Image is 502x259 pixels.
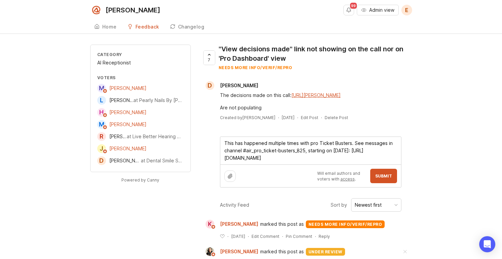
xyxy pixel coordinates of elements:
div: · [227,234,228,239]
div: R [97,132,106,141]
button: 7 [203,50,215,65]
div: Voters [97,75,184,81]
div: Are not populating [220,104,401,111]
div: · [297,115,298,120]
div: Edit Post [301,115,318,120]
div: Reply [319,234,330,239]
span: [PERSON_NAME] [220,248,258,255]
span: 7 [208,57,210,63]
span: [PERSON_NAME] [220,83,258,88]
span: Submit [375,173,392,178]
a: J[PERSON_NAME] [97,144,147,153]
div: Open Intercom Messenger [479,236,495,252]
img: member badge [102,89,107,94]
div: Feedback [135,24,159,29]
a: access [340,176,355,182]
div: AI Receptionist [97,59,184,66]
a: [DATE] [282,115,294,120]
span: Admin view [369,7,394,13]
a: D[PERSON_NAME] [202,81,264,90]
img: Ysabelle Eugenio [206,247,214,256]
div: M [97,120,106,129]
a: L[PERSON_NAME]at Pearly Nails By [PERSON_NAME] [97,96,184,105]
div: · [248,234,249,239]
span: [PERSON_NAME] [109,97,147,103]
div: Edit Comment [252,234,279,239]
time: [DATE] [231,234,245,239]
img: member badge [211,224,216,229]
span: marked this post as [260,220,304,228]
a: Powered by Canny [120,176,160,184]
div: H [97,108,106,117]
div: Home [102,24,117,29]
div: Newest first [355,201,382,209]
a: Changelog [166,20,209,34]
div: Changelog [178,24,205,29]
div: [PERSON_NAME] [106,7,160,13]
div: needs more info/verif/repro [219,65,407,70]
button: Notifications [343,5,354,15]
div: Created by [PERSON_NAME] [220,115,275,120]
div: K [206,220,214,228]
div: L [97,96,106,105]
span: marked this post as [260,248,304,255]
div: under review [306,248,345,256]
div: at Live Better Hearing + Balance [GEOGRAPHIC_DATA] [127,133,184,140]
div: · [315,234,316,239]
span: [PERSON_NAME] [109,109,147,115]
span: [PERSON_NAME] [109,158,147,163]
span: 99 [350,3,357,9]
span: [PERSON_NAME] [109,85,147,91]
a: M[PERSON_NAME] [97,120,147,129]
span: Sort by [331,201,347,209]
div: D [206,81,214,90]
p: Will email authors and voters with . [317,170,366,182]
textarea: This has happened multiple times with pro Ticket Busters. See messages in channel #air_pro_ticket... [220,137,401,164]
a: D[PERSON_NAME]at Dental Smile Savers [97,156,184,165]
a: H[PERSON_NAME] [97,108,147,117]
img: member badge [102,125,107,130]
div: · [321,115,322,120]
div: "View decisions made" link not showing on the call nor on 'Pro Dashboard' view [219,44,407,63]
div: · [278,115,279,120]
div: Pin Comment [286,234,312,239]
div: at Dental Smile Savers [141,157,183,164]
a: K[PERSON_NAME] [202,220,260,228]
a: Feedback [123,20,163,34]
img: member badge [211,252,216,257]
div: at Pearly Nails By [PERSON_NAME] [133,97,184,104]
a: M[PERSON_NAME] [97,84,147,93]
img: member badge [102,149,107,154]
img: Smith.ai logo [90,4,102,16]
img: member badge [102,113,107,118]
a: Ysabelle Eugenio[PERSON_NAME] [202,247,260,256]
span: E [405,6,408,14]
div: J [97,144,106,153]
span: [PERSON_NAME] [109,134,147,139]
div: Activity Feed [220,201,249,209]
div: The decisions made on this call: [220,92,401,99]
span: [PERSON_NAME] [220,220,258,228]
a: [URL][PERSON_NAME] [291,92,341,98]
div: D [97,156,106,165]
div: Category [97,52,184,57]
span: [PERSON_NAME] [109,146,147,151]
div: M [97,84,106,93]
a: R[PERSON_NAME]at Live Better Hearing + Balance [GEOGRAPHIC_DATA] [97,132,184,141]
button: Admin view [357,5,399,15]
span: [PERSON_NAME] [109,121,147,127]
button: Submit [370,169,397,183]
button: E [401,5,412,15]
div: needs more info/verif/repro [306,220,385,228]
a: Home [90,20,121,34]
div: Delete Post [325,115,348,120]
div: · [282,234,283,239]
